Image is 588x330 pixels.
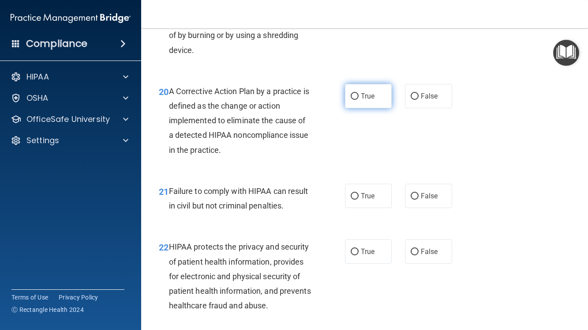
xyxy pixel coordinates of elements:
span: False [421,92,438,100]
input: False [411,249,419,255]
a: Privacy Policy [59,293,98,302]
span: Documentation regarding patient information should be ideally disposed of by burning or by using ... [169,1,305,55]
a: OSHA [11,93,128,103]
input: False [411,93,419,100]
a: HIPAA [11,72,128,82]
span: Ⓒ Rectangle Health 2024 [11,305,84,314]
span: True [361,247,375,256]
p: OSHA [26,93,49,103]
span: 21 [159,186,169,197]
span: HIPAA protects the privacy and security of patient health information, provides for electronic an... [169,242,311,310]
a: OfficeSafe University [11,114,128,125]
span: 20 [159,87,169,97]
h4: Compliance [26,38,87,50]
span: True [361,192,375,200]
input: True [351,249,359,255]
p: HIPAA [26,72,49,82]
a: Settings [11,135,128,146]
span: Failure to comply with HIPAA can result in civil but not criminal penalties. [169,186,308,210]
p: OfficeSafe University [26,114,110,125]
span: A Corrective Action Plan by a practice is defined as the change or action implemented to eliminat... [169,87,309,155]
img: PMB logo [11,9,131,27]
input: False [411,193,419,200]
p: Settings [26,135,59,146]
span: False [421,247,438,256]
span: True [361,92,375,100]
button: Open Resource Center [553,40,579,66]
span: 22 [159,242,169,253]
span: False [421,192,438,200]
input: True [351,93,359,100]
a: Terms of Use [11,293,48,302]
input: True [351,193,359,200]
